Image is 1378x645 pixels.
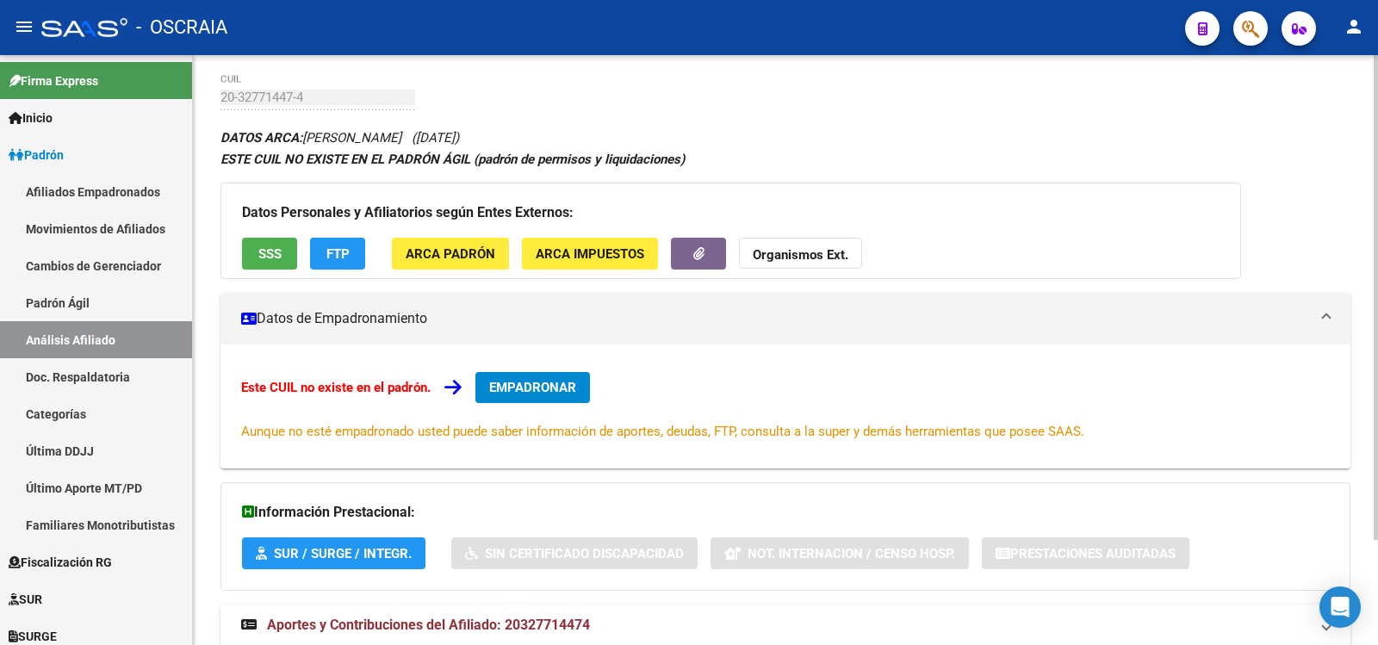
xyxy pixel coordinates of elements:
span: Aportes y Contribuciones del Afiliado: 20327714474 [267,617,590,633]
span: Fiscalización RG [9,553,112,572]
span: SUR [9,590,42,609]
div: Open Intercom Messenger [1319,586,1361,628]
span: [PERSON_NAME] [220,130,401,146]
span: Sin Certificado Discapacidad [485,546,684,561]
span: Firma Express [9,71,98,90]
mat-icon: person [1344,16,1364,37]
button: ARCA Padrón [392,238,509,270]
span: SSS [258,246,282,262]
span: SUR / SURGE / INTEGR. [274,546,412,561]
mat-expansion-panel-header: Datos de Empadronamiento [220,293,1350,344]
button: EMPADRONAR [475,372,590,403]
button: FTP [310,238,365,270]
span: Prestaciones Auditadas [1010,546,1176,561]
span: Inicio [9,109,53,127]
span: ([DATE]) [412,130,459,146]
mat-panel-title: Datos de Empadronamiento [241,309,1309,328]
span: Padrón [9,146,64,164]
span: EMPADRONAR [489,380,576,395]
span: - OSCRAIA [136,9,227,47]
button: Not. Internacion / Censo Hosp. [711,537,969,569]
div: Datos de Empadronamiento [220,344,1350,468]
span: ARCA Padrón [406,246,495,262]
h3: Información Prestacional: [242,500,1329,524]
h3: Datos Personales y Afiliatorios según Entes Externos: [242,201,1220,225]
strong: ESTE CUIL NO EXISTE EN EL PADRÓN ÁGIL (padrón de permisos y liquidaciones) [220,152,685,167]
button: SUR / SURGE / INTEGR. [242,537,425,569]
button: Organismos Ext. [739,238,862,270]
span: Not. Internacion / Censo Hosp. [748,546,955,561]
button: ARCA Impuestos [522,238,658,270]
strong: DATOS ARCA: [220,130,302,146]
span: Aunque no esté empadronado usted puede saber información de aportes, deudas, FTP, consulta a la s... [241,424,1084,439]
strong: Este CUIL no existe en el padrón. [241,380,431,395]
span: ARCA Impuestos [536,246,644,262]
strong: Organismos Ext. [753,247,848,263]
mat-icon: menu [14,16,34,37]
button: Prestaciones Auditadas [982,537,1189,569]
button: SSS [242,238,297,270]
button: Sin Certificado Discapacidad [451,537,698,569]
span: FTP [326,246,350,262]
